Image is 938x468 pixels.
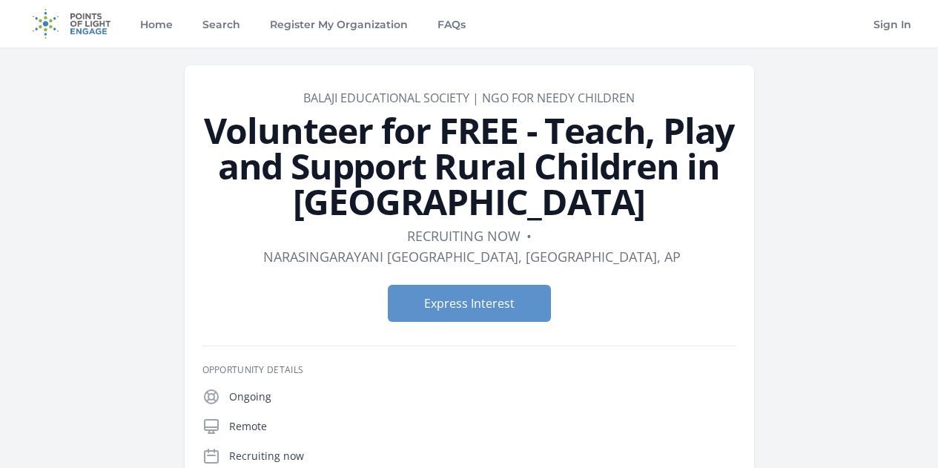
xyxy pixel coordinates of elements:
p: Remote [229,419,736,434]
dd: Narasingarayani [GEOGRAPHIC_DATA], [GEOGRAPHIC_DATA], AP [263,246,681,267]
p: Ongoing [229,389,736,404]
a: Balaji Educational Society | NGO for needy Children [303,90,635,106]
h3: Opportunity Details [202,364,736,376]
button: Express Interest [388,285,551,322]
dd: Recruiting now [407,225,521,246]
p: Recruiting now [229,449,736,464]
h1: Volunteer for FREE - Teach, Play and Support Rural Children in [GEOGRAPHIC_DATA] [202,113,736,220]
div: • [526,225,532,246]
